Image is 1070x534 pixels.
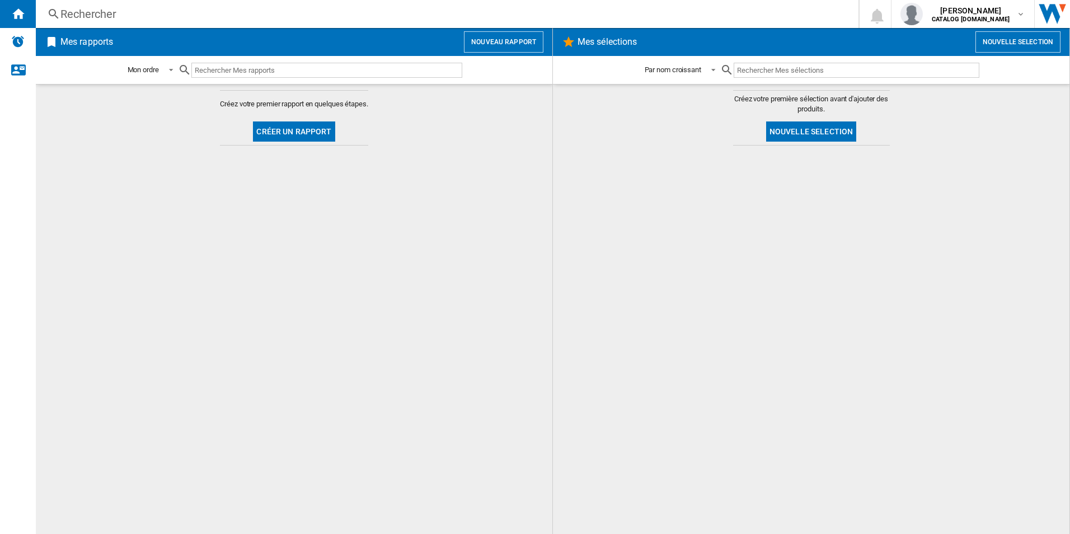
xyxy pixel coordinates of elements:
[766,121,857,142] button: Nouvelle selection
[975,31,1060,53] button: Nouvelle selection
[60,6,829,22] div: Rechercher
[734,63,979,78] input: Rechercher Mes sélections
[575,31,639,53] h2: Mes sélections
[645,65,701,74] div: Par nom croissant
[733,94,890,114] span: Créez votre première sélection avant d'ajouter des produits.
[58,31,115,53] h2: Mes rapports
[220,99,368,109] span: Créez votre premier rapport en quelques étapes.
[932,16,1010,23] b: CATALOG [DOMAIN_NAME]
[253,121,335,142] button: Créer un rapport
[11,35,25,48] img: alerts-logo.svg
[900,3,923,25] img: profile.jpg
[464,31,543,53] button: Nouveau rapport
[932,5,1010,16] span: [PERSON_NAME]
[191,63,462,78] input: Rechercher Mes rapports
[128,65,159,74] div: Mon ordre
